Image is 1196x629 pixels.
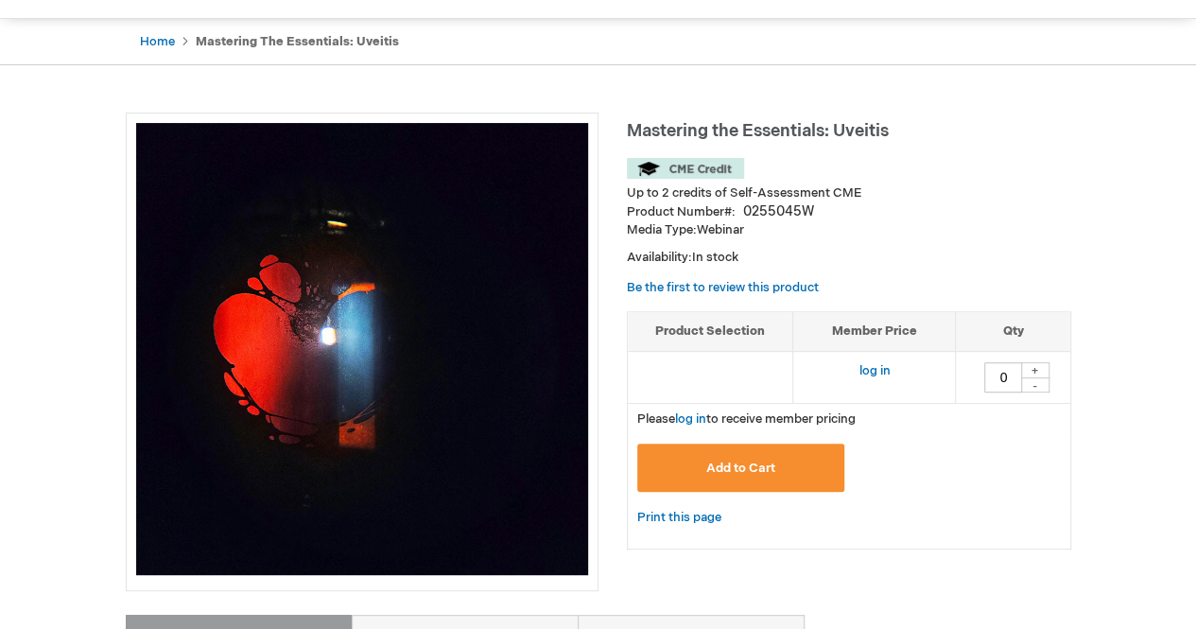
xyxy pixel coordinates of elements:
[984,362,1022,393] input: Qty
[627,204,736,219] strong: Product Number
[628,312,793,352] th: Product Selection
[136,123,588,575] img: Mastering the Essentials: Uveitis
[140,34,175,49] a: Home
[637,444,845,492] button: Add to Cart
[627,280,819,295] a: Be the first to review this product
[692,250,738,265] span: In stock
[627,184,1071,202] li: Up to 2 credits of Self-Assessment CME
[627,221,1071,239] p: Webinar
[956,312,1070,352] th: Qty
[706,461,775,476] span: Add to Cart
[627,158,744,179] img: CME Credit
[627,249,1071,267] p: Availability:
[637,411,856,427] span: Please to receive member pricing
[196,34,399,49] strong: Mastering the Essentials: Uveitis
[1021,377,1049,393] div: -
[637,506,721,530] a: Print this page
[1021,362,1049,378] div: +
[627,121,889,141] span: Mastering the Essentials: Uveitis
[675,411,706,427] a: log in
[743,202,814,221] div: 0255045W
[858,363,890,378] a: log in
[793,312,956,352] th: Member Price
[627,222,697,237] strong: Media Type:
